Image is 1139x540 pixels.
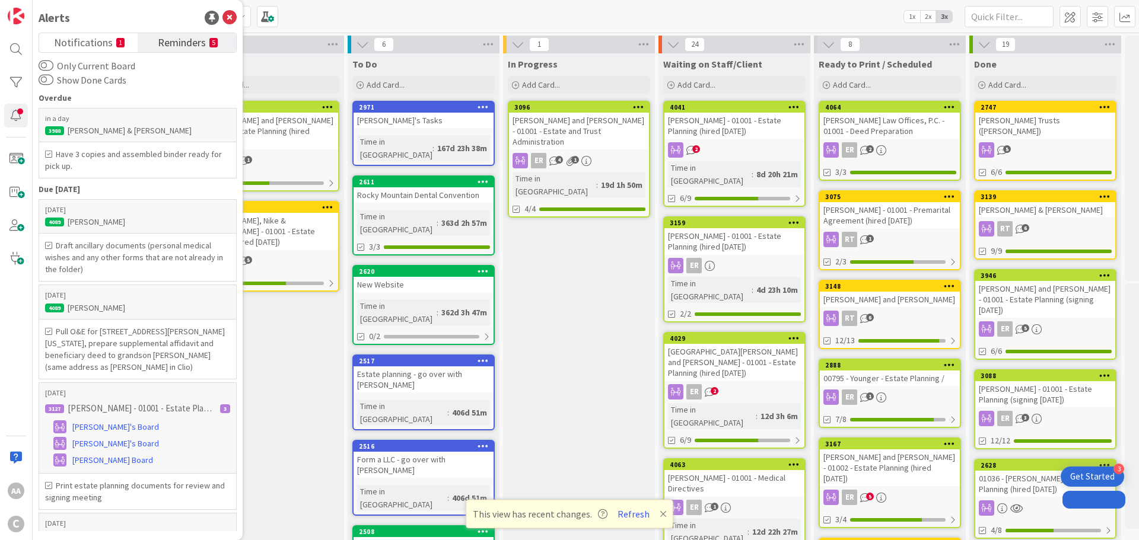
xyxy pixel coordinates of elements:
div: Time in [GEOGRAPHIC_DATA] [357,400,447,426]
span: 4 [555,156,563,164]
span: 1 [711,503,718,510]
a: 3044[PERSON_NAME] and [PERSON_NAME] - 01001 - Estate Planning (hired [DATE])ER4/10 [197,101,339,191]
div: 2628 [981,461,1115,469]
div: 3159[PERSON_NAME] - 01001 - Estate Planning (hired [DATE]) [664,218,804,254]
div: RT [198,253,338,269]
div: 3075 [820,191,960,202]
a: 3159[PERSON_NAME] - 01001 - Estate Planning (hired [DATE])ERTime in [GEOGRAPHIC_DATA]:4d 23h 10m2/2 [663,216,806,322]
div: 3096 [509,102,649,113]
span: 1x [904,11,920,23]
p: [DATE] [45,206,230,214]
div: 2620 [354,266,494,277]
div: 3946 [981,271,1115,280]
span: 2x [920,11,936,23]
div: 2516 [359,442,494,450]
div: ER [842,142,857,158]
div: 3075[PERSON_NAME] - 01001 - Premarital Agreement (hired [DATE]) [820,191,960,228]
div: Time in [GEOGRAPHIC_DATA] [668,403,756,429]
div: Time in [GEOGRAPHIC_DATA] [357,299,437,325]
h6: Draft ancillary documents (personal medical wishes and any other forms that are not already in th... [45,239,230,275]
div: 01036 - [PERSON_NAME] - Estate Planning (hired [DATE]) [975,471,1115,497]
span: Ready to Print / Scheduled [819,58,932,70]
div: ER [820,389,960,405]
div: ER [820,142,960,158]
div: Time in [GEOGRAPHIC_DATA] [668,161,752,187]
div: 4064 [825,103,960,111]
div: [GEOGRAPHIC_DATA][PERSON_NAME] and [PERSON_NAME] - 01001 - Estate Planning (hired [DATE]) [664,344,804,381]
a: in a day3988[PERSON_NAME] & [PERSON_NAME]Have 3 copies and assembled binder ready for pick up. [39,108,237,178]
div: 4041 [664,102,804,113]
span: [PERSON_NAME]'s Board [72,437,159,450]
div: 4063 [664,459,804,470]
span: To Do [352,58,377,70]
a: 2516Form a LLC - go over with [PERSON_NAME]Time in [GEOGRAPHIC_DATA]:406d 51m [352,440,495,516]
div: 2517 [359,357,494,365]
span: 1 [571,156,579,164]
div: [PERSON_NAME] and [PERSON_NAME] [820,292,960,307]
a: 3167[PERSON_NAME] and [PERSON_NAME] - 01002 - Estate Planning (hired [DATE])ER3/4 [819,437,961,528]
span: 7/8 [835,413,847,426]
a: [DATE]4089[PERSON_NAME]Draft ancillary documents (personal medical wishes and any other forms tha... [39,199,237,282]
span: Add Card... [367,79,405,90]
span: 6/6 [991,345,1002,357]
span: : [752,168,753,181]
div: 2888 [825,361,960,369]
div: 2620 [359,267,494,276]
button: Only Current Board [39,60,53,72]
div: 3088 [981,372,1115,380]
div: RT [975,221,1115,237]
span: : [437,306,438,319]
div: Alerts [39,9,70,27]
div: [PERSON_NAME] & [PERSON_NAME] [975,202,1115,218]
div: 4029[GEOGRAPHIC_DATA][PERSON_NAME] and [PERSON_NAME] - 01001 - Estate Planning (hired [DATE]) [664,333,804,381]
div: Form a LLC - go over with [PERSON_NAME] [354,452,494,478]
div: Open Get Started checklist, remaining modules: 3 [1061,466,1124,487]
span: 6/6 [991,166,1002,178]
div: Time in [GEOGRAPHIC_DATA] [513,172,596,198]
div: 4063[PERSON_NAME] - 01001 - Medical Directives [664,459,804,496]
div: 4089 [45,218,64,226]
h6: Print estate planning documents for review and signing meeting [45,480,230,503]
input: Quick Filter... [965,6,1054,27]
div: 3148 [825,282,960,290]
div: 3 [1113,464,1124,474]
div: 3044[PERSON_NAME] and [PERSON_NAME] - 01001 - Estate Planning (hired [DATE]) [198,102,338,149]
button: Refresh [613,506,654,522]
span: 2/3 [835,255,847,268]
span: Done [974,58,997,70]
div: 3988 [45,126,64,135]
span: 2 [866,145,874,153]
span: 5 [244,256,252,264]
a: 2971[PERSON_NAME]'s TasksTime in [GEOGRAPHIC_DATA]:167d 23h 38m [352,101,495,166]
div: 3139 [975,191,1115,202]
h4: Due [DATE] [39,184,237,194]
div: 12d 3h 6m [758,410,801,423]
div: 4064[PERSON_NAME] Law Offices, P.C. - 01001 - Deed Preparation [820,102,960,139]
span: 3 [1022,414,1029,421]
div: 3139[PERSON_NAME] & [PERSON_NAME] [975,191,1115,218]
div: RT [820,232,960,247]
span: 4/8 [991,524,1002,536]
img: Visit kanbanzone.com [8,8,24,24]
div: ER [198,153,338,168]
div: 4029 [670,334,804,343]
div: 3167 [820,439,960,449]
p: [DATE] [45,519,230,528]
span: Waiting on Staff/Client [663,58,762,70]
div: Estate planning - go over with [PERSON_NAME] [354,366,494,392]
span: 6/9 [680,192,691,205]
span: 2 [692,145,700,153]
div: 3096 [514,103,649,111]
h6: Pull O&E for [STREET_ADDRESS][PERSON_NAME][US_STATE], prepare supplemental affidavit and benefici... [45,325,230,373]
div: AA [8,483,24,499]
a: 3946[PERSON_NAME] and [PERSON_NAME] - 01001 - Estate Planning (signing [DATE])ER6/6 [974,269,1116,360]
span: 1 [244,156,252,164]
div: 262801036 - [PERSON_NAME] - Estate Planning (hired [DATE]) [975,460,1115,497]
div: 3159 [670,219,804,227]
div: 3946 [975,270,1115,281]
a: 3088[PERSON_NAME] - 01001 - Estate Planning (signing [DATE])ER12/12 [974,369,1116,449]
div: 19d 1h 50m [598,178,645,191]
div: 3167 [825,440,960,448]
div: 406d 51m [449,406,490,419]
div: RT [842,311,857,326]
